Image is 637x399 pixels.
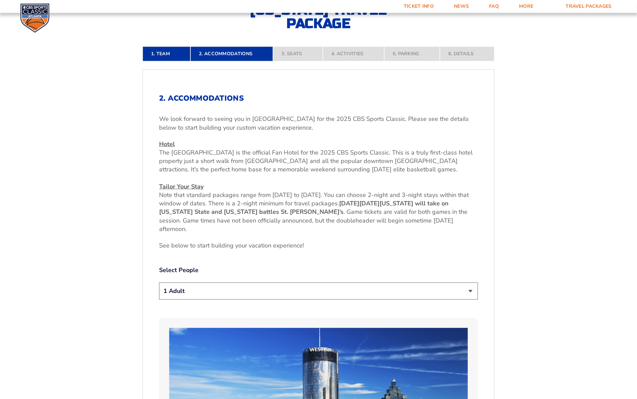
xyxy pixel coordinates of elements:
label: Select People [159,266,478,274]
h2: [US_STATE] Travel Package [244,3,393,30]
span: The [GEOGRAPHIC_DATA] is the official Fan Hotel for the 2025 CBS Sports Classic. This is a truly ... [159,148,473,173]
p: We look forward to seeing you in [GEOGRAPHIC_DATA] for the 2025 CBS Sports Classic. Please see th... [159,115,478,132]
span: Note that standard packages range from [DATE] to [DATE]. You can choose 2-night and 3-night stays... [159,191,469,207]
h2: 2. Accommodations [159,94,478,103]
u: Tailor Your Stay [159,182,204,191]
span: xperience! [276,241,304,250]
u: Hotel [159,140,175,148]
strong: [US_STATE] will take on [US_STATE] State and [US_STATE] battles St. [PERSON_NAME]’s [159,199,449,216]
span: . Game tickets are valid for both games in the session. Game times have not been officially annou... [159,208,467,233]
a: 1. Team [143,46,190,61]
img: CBS Sports Classic [20,3,50,33]
strong: [DATE][DATE] [339,199,380,207]
p: See below to start building your vacation e [159,241,478,250]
